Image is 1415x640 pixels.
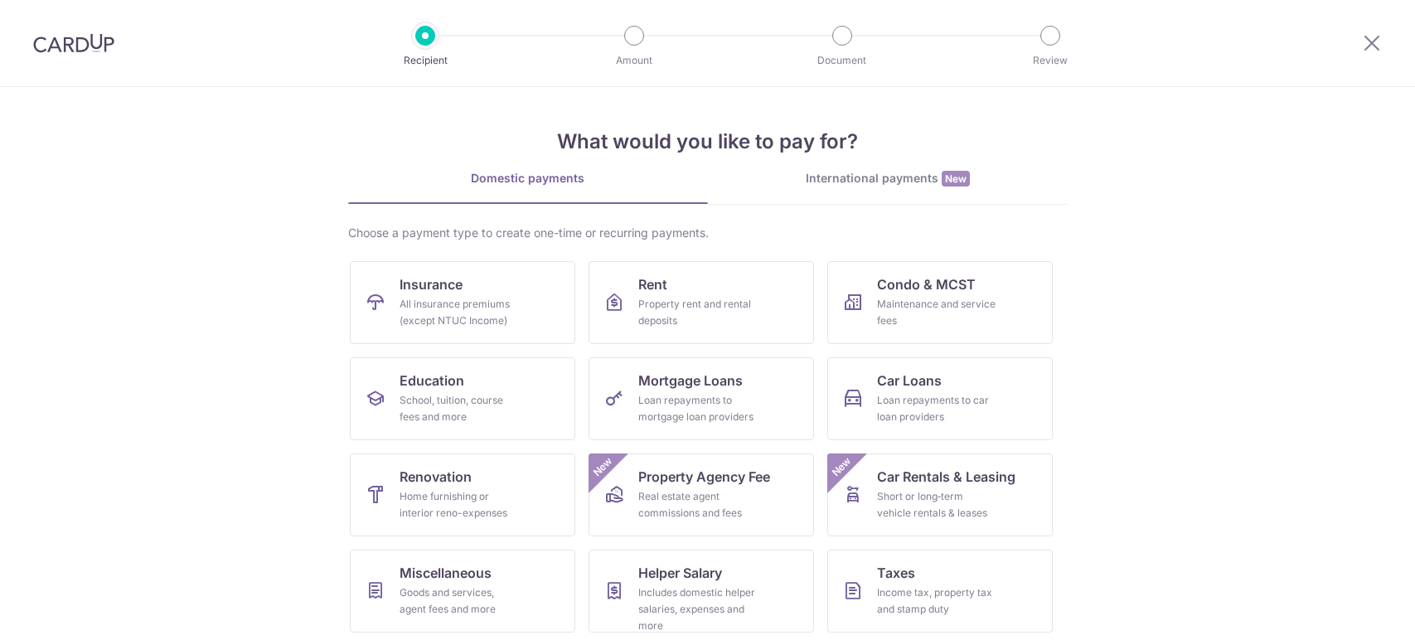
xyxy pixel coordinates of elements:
[827,261,1053,344] a: Condo & MCSTMaintenance and service fees
[827,357,1053,440] a: Car LoansLoan repayments to car loan providers
[350,357,575,440] a: EducationSchool, tuition, course fees and more
[400,296,519,329] div: All insurance premiums (except NTUC Income)
[877,296,996,329] div: Maintenance and service fees
[589,261,814,344] a: RentProperty rent and rental deposits
[877,488,996,521] div: Short or long‑term vehicle rentals & leases
[638,274,667,294] span: Rent
[877,392,996,425] div: Loan repayments to car loan providers
[877,371,942,390] span: Car Loans
[638,371,743,390] span: Mortgage Loans
[708,170,1068,187] div: International payments
[348,170,708,187] div: Domestic payments
[400,563,492,583] span: Miscellaneous
[589,550,814,633] a: Helper SalaryIncludes domestic helper salaries, expenses and more
[589,453,616,481] span: New
[638,467,770,487] span: Property Agency Fee
[638,563,722,583] span: Helper Salary
[989,52,1112,69] p: Review
[400,488,519,521] div: Home furnishing or interior reno-expenses
[400,467,472,487] span: Renovation
[33,33,114,53] img: CardUp
[942,171,970,187] span: New
[348,225,1068,241] div: Choose a payment type to create one-time or recurring payments.
[589,453,814,536] a: Property Agency FeeReal estate agent commissions and feesNew
[877,584,996,618] div: Income tax, property tax and stamp duty
[400,584,519,618] div: Goods and services, agent fees and more
[400,371,464,390] span: Education
[827,453,855,481] span: New
[350,261,575,344] a: InsuranceAll insurance premiums (except NTUC Income)
[877,467,1015,487] span: Car Rentals & Leasing
[1309,590,1398,632] iframe: Opens a widget where you can find more information
[827,550,1053,633] a: TaxesIncome tax, property tax and stamp duty
[350,550,575,633] a: MiscellaneousGoods and services, agent fees and more
[348,127,1068,157] h4: What would you like to pay for?
[350,453,575,536] a: RenovationHome furnishing or interior reno-expenses
[781,52,904,69] p: Document
[400,392,519,425] div: School, tuition, course fees and more
[638,296,758,329] div: Property rent and rental deposits
[589,357,814,440] a: Mortgage LoansLoan repayments to mortgage loan providers
[877,274,976,294] span: Condo & MCST
[877,563,915,583] span: Taxes
[573,52,695,69] p: Amount
[638,392,758,425] div: Loan repayments to mortgage loan providers
[827,453,1053,536] a: Car Rentals & LeasingShort or long‑term vehicle rentals & leasesNew
[638,488,758,521] div: Real estate agent commissions and fees
[638,584,758,634] div: Includes domestic helper salaries, expenses and more
[364,52,487,69] p: Recipient
[400,274,463,294] span: Insurance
